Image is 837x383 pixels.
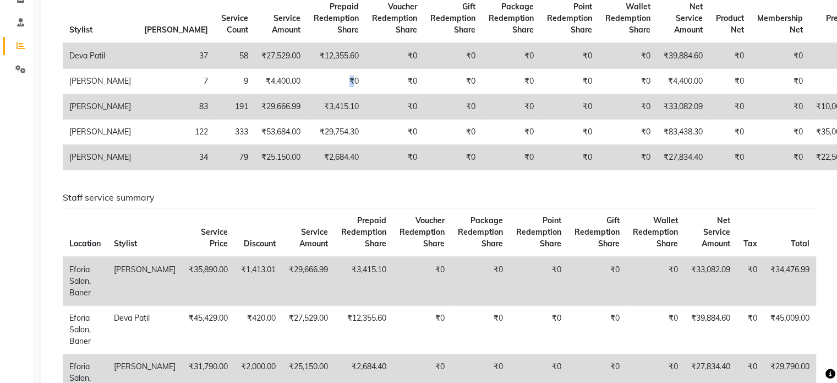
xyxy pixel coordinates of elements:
[510,257,568,306] td: ₹0
[757,13,803,35] span: Membership Net
[657,43,709,69] td: ₹39,884.60
[657,94,709,120] td: ₹33,082.09
[138,120,215,145] td: 122
[568,305,626,354] td: ₹0
[605,2,650,35] span: Wallet Redemption Share
[599,120,657,145] td: ₹0
[215,43,255,69] td: 58
[424,145,482,170] td: ₹0
[458,215,503,249] span: Package Redemption Share
[599,145,657,170] td: ₹0
[737,305,764,354] td: ₹0
[69,25,92,35] span: Stylist
[307,94,365,120] td: ₹3,415.10
[599,69,657,94] td: ₹0
[709,69,751,94] td: ₹0
[540,145,599,170] td: ₹0
[516,215,561,249] span: Point Redemption Share
[751,94,809,120] td: ₹0
[791,239,809,249] span: Total
[657,69,709,94] td: ₹4,400.00
[657,145,709,170] td: ₹27,834.40
[716,13,744,35] span: Product Net
[63,120,138,145] td: [PERSON_NAME]
[107,305,182,354] td: Deva Patil
[63,305,107,354] td: Eforia Salon, Baner
[221,13,248,35] span: Service Count
[489,2,534,35] span: Package Redemption Share
[764,257,816,306] td: ₹34,476.99
[365,43,424,69] td: ₹0
[568,257,626,306] td: ₹0
[451,257,510,306] td: ₹0
[540,120,599,145] td: ₹0
[365,69,424,94] td: ₹0
[685,257,737,306] td: ₹33,082.09
[201,227,228,249] span: Service Price
[138,145,215,170] td: 34
[751,120,809,145] td: ₹0
[424,120,482,145] td: ₹0
[255,69,307,94] td: ₹4,400.00
[702,215,730,249] span: Net Service Amount
[372,2,417,35] span: Voucher Redemption Share
[335,305,393,354] td: ₹12,355.60
[751,145,809,170] td: ₹0
[424,94,482,120] td: ₹0
[341,215,386,249] span: Prepaid Redemption Share
[674,2,703,35] span: Net Service Amount
[709,43,751,69] td: ₹0
[400,215,445,249] span: Voucher Redemption Share
[255,94,307,120] td: ₹29,666.99
[114,239,137,249] span: Stylist
[764,305,816,354] td: ₹45,009.00
[365,120,424,145] td: ₹0
[244,239,276,249] span: Discount
[307,69,365,94] td: ₹0
[138,43,215,69] td: 37
[215,120,255,145] td: 333
[272,13,300,35] span: Service Amount
[599,94,657,120] td: ₹0
[307,43,365,69] td: ₹12,355.60
[307,120,365,145] td: ₹29,754.30
[138,69,215,94] td: 7
[482,43,540,69] td: ₹0
[182,305,234,354] td: ₹45,429.00
[633,215,678,249] span: Wallet Redemption Share
[430,2,475,35] span: Gift Redemption Share
[138,94,215,120] td: 83
[575,215,620,249] span: Gift Redemption Share
[215,69,255,94] td: 9
[424,43,482,69] td: ₹0
[63,43,138,69] td: Deva Patil
[751,69,809,94] td: ₹0
[335,257,393,306] td: ₹3,415.10
[626,257,685,306] td: ₹0
[709,120,751,145] td: ₹0
[743,239,757,249] span: Tax
[540,43,599,69] td: ₹0
[751,43,809,69] td: ₹0
[510,305,568,354] td: ₹0
[451,305,510,354] td: ₹0
[215,94,255,120] td: 191
[63,145,138,170] td: [PERSON_NAME]
[709,145,751,170] td: ₹0
[482,69,540,94] td: ₹0
[393,305,451,354] td: ₹0
[63,257,107,306] td: Eforia Salon, Baner
[282,305,335,354] td: ₹27,529.00
[282,257,335,306] td: ₹29,666.99
[63,94,138,120] td: [PERSON_NAME]
[255,120,307,145] td: ₹53,684.00
[424,69,482,94] td: ₹0
[299,227,328,249] span: Service Amount
[482,94,540,120] td: ₹0
[69,239,101,249] span: Location
[482,145,540,170] td: ₹0
[365,94,424,120] td: ₹0
[107,257,182,306] td: [PERSON_NAME]
[314,2,359,35] span: Prepaid Redemption Share
[626,305,685,354] td: ₹0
